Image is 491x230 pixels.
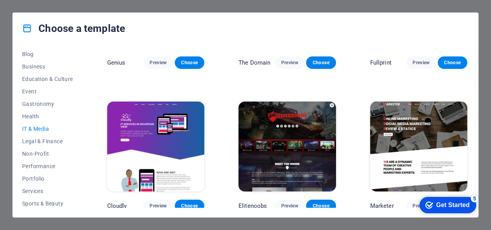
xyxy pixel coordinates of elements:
[22,197,73,210] button: Sports & Beauty
[22,51,73,57] span: Blog
[239,102,336,191] img: Elitenoobs
[444,60,461,66] span: Choose
[370,59,392,67] p: Fullprint
[312,60,329,66] span: Choose
[22,188,73,194] span: Services
[22,85,73,98] button: Event
[406,56,436,69] button: Preview
[239,59,270,67] p: The Domain
[22,63,73,70] span: Business
[22,160,73,172] button: Performance
[22,113,73,119] span: Health
[22,163,73,169] span: Performance
[281,203,298,209] span: Preview
[22,126,73,132] span: IT & Media
[22,22,125,35] h4: Choose a template
[143,200,173,212] button: Preview
[22,123,73,135] button: IT & Media
[143,56,173,69] button: Preview
[22,88,73,95] span: Event
[281,60,298,66] span: Preview
[370,202,394,210] p: Marketer
[175,56,204,69] button: Choose
[22,48,73,60] button: Blog
[22,147,73,160] button: Non-Profit
[22,110,73,123] button: Health
[22,60,73,73] button: Business
[22,98,73,110] button: Gastronomy
[239,202,267,210] p: Elitenoobs
[150,203,167,209] span: Preview
[22,101,73,107] span: Gastronomy
[306,200,336,212] button: Choose
[413,60,430,66] span: Preview
[7,4,64,20] div: Get Started 5 items remaining, 0% complete
[438,56,467,69] button: Choose
[58,2,66,9] div: 5
[22,138,73,144] span: Legal & Finance
[370,102,467,191] img: Marketer
[22,185,73,197] button: Services
[22,200,73,207] span: Sports & Beauty
[22,176,73,182] span: Portfolio
[22,135,73,147] button: Legal & Finance
[275,56,305,69] button: Preview
[22,73,73,85] button: Education & Culture
[150,60,167,66] span: Preview
[107,202,127,210] p: Cloudly
[22,172,73,185] button: Portfolio
[107,59,125,67] p: Genius
[175,200,204,212] button: Choose
[107,102,204,191] img: Cloudly
[275,200,305,212] button: Preview
[406,200,436,212] button: Preview
[22,76,73,82] span: Education & Culture
[24,9,57,16] div: Get Started
[181,203,198,209] span: Choose
[22,151,73,157] span: Non-Profit
[306,56,336,69] button: Choose
[312,203,329,209] span: Choose
[181,60,198,66] span: Choose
